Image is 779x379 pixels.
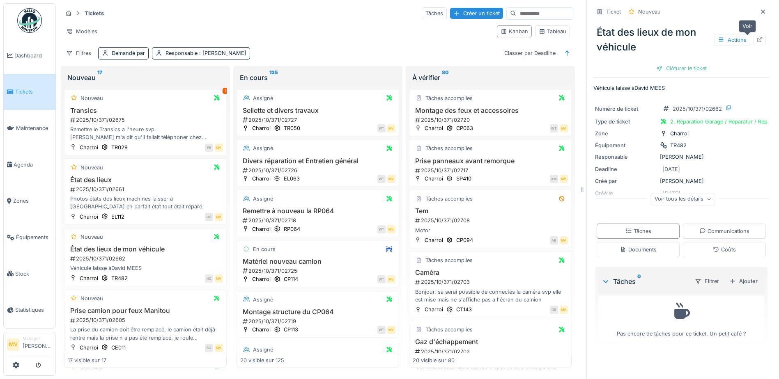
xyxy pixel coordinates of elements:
div: MV [215,144,223,152]
div: 1 [223,88,228,94]
div: Charroi [80,344,98,352]
li: [PERSON_NAME] [23,336,52,353]
a: Zones [4,183,55,219]
div: MV [215,344,223,352]
div: AB [550,236,558,244]
div: Créé par [595,177,657,185]
div: MV [387,326,395,334]
div: SP410 [456,175,471,183]
h3: Tem [413,207,568,215]
div: 2025/10/371/02725 [242,267,395,275]
h3: Matériel nouveau camion [240,258,395,265]
div: Charroi [670,130,689,137]
h3: Gaz d'échappement [413,338,568,346]
span: Dashboard [14,52,52,59]
div: MV [387,124,395,132]
div: MV [387,175,395,183]
strong: Tickets [81,9,107,17]
div: Remettre le Transics a l'heure svp. [PERSON_NAME] m'a dit qu'il fallait téléphoner chez transics ... [68,126,223,141]
div: Modèles [62,25,101,37]
div: WT [377,124,386,132]
div: État des lieux de mon véhicule [593,22,769,58]
div: Numéro de ticket [595,105,657,113]
div: 2025/10/371/02720 [414,116,568,124]
div: Nouveau [80,233,103,241]
sup: 80 [442,73,449,82]
div: MV [387,225,395,233]
div: Charroi [80,144,98,151]
span: Équipements [16,233,52,241]
div: Tâches accomplies [425,195,473,203]
div: Charroi [80,274,98,282]
div: WT [377,326,386,334]
a: Stock [4,256,55,292]
div: Créer un ticket [450,8,503,19]
div: Tâches [625,227,651,235]
div: Tâches accomplies [425,326,473,333]
div: Responsable [595,153,657,161]
div: Nouveau [80,164,103,171]
span: Statistiques [15,306,52,314]
span: Maintenance [16,124,52,132]
div: Communications [699,227,749,235]
a: Statistiques [4,292,55,329]
div: Kanban [501,27,528,35]
div: Assigné [253,195,273,203]
div: MV [560,236,568,244]
div: Tâches [422,7,447,19]
div: La prise du camion doit être remplacé, le camion était déjà rentré mais la prise n a pas été remp... [68,326,223,341]
div: Demandé par [112,49,145,57]
span: : [PERSON_NAME] [198,50,246,56]
div: XM [550,175,558,183]
sup: 0 [637,276,641,286]
div: Type de ticket [595,118,657,126]
div: Charroi [252,225,271,233]
div: TR482 [111,274,128,282]
div: Assigné [253,296,273,304]
div: MV [387,275,395,283]
div: [PERSON_NAME] [595,153,768,161]
div: Charroi [425,236,443,244]
div: 2025/10/371/02702 [414,348,568,356]
sup: 17 [97,73,102,82]
div: Tableau [539,27,566,35]
div: CP063 [456,124,473,132]
span: Stock [15,270,52,278]
a: Agenda [4,146,55,183]
h3: Remettre à nouveau la RP064 [240,207,395,215]
div: Charroi [252,275,271,283]
div: 2025/10/371/02662 [673,105,722,113]
a: Maintenance [4,110,55,146]
h3: Prise camion pour feux Manitou [68,307,223,315]
div: 2025/10/371/02662 [69,255,223,263]
div: PB [205,144,213,152]
div: Ajouter [726,276,761,287]
div: CP114 [284,275,298,283]
div: SC [205,344,213,352]
h3: Montage des feux et accessoires [413,107,568,114]
div: WT [377,275,386,283]
div: 2025/10/371/02717 [414,167,568,174]
div: CP094 [456,236,473,244]
div: Manager [23,336,52,342]
h3: Prise panneaux avant remorque [413,157,568,165]
div: 2025/10/371/02718 [242,217,395,224]
div: EL063 [284,175,300,183]
img: Badge_color-CXgf-gQk.svg [17,8,42,33]
div: Filtres [62,47,95,59]
div: WT [377,175,386,183]
div: 20 visible sur 80 [413,356,455,364]
div: Clôturer le ticket [653,63,710,74]
div: MV [215,213,223,221]
div: Charroi [425,175,443,183]
div: Deadline [595,165,657,173]
h3: Montage structure du CP064 [240,308,395,316]
div: Charroi [252,175,271,183]
div: Charroi [252,326,271,333]
div: En cours [253,245,276,253]
div: 2025/10/371/02726 [242,167,395,174]
a: Équipements [4,219,55,256]
div: Charroi [425,124,443,132]
div: 2025/10/371/02719 [242,317,395,325]
h3: Transics [68,107,223,114]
